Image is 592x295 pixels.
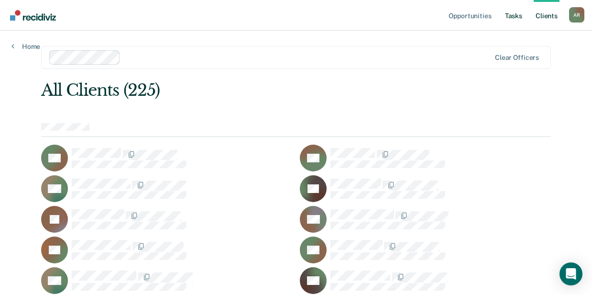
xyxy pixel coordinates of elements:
img: Recidiviz [10,10,56,21]
div: All Clients (225) [41,80,449,100]
div: A R [569,7,584,23]
button: Profile dropdown button [569,7,584,23]
div: Clear officers [495,54,539,62]
div: Open Intercom Messenger [559,262,582,285]
a: Home [11,42,40,51]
